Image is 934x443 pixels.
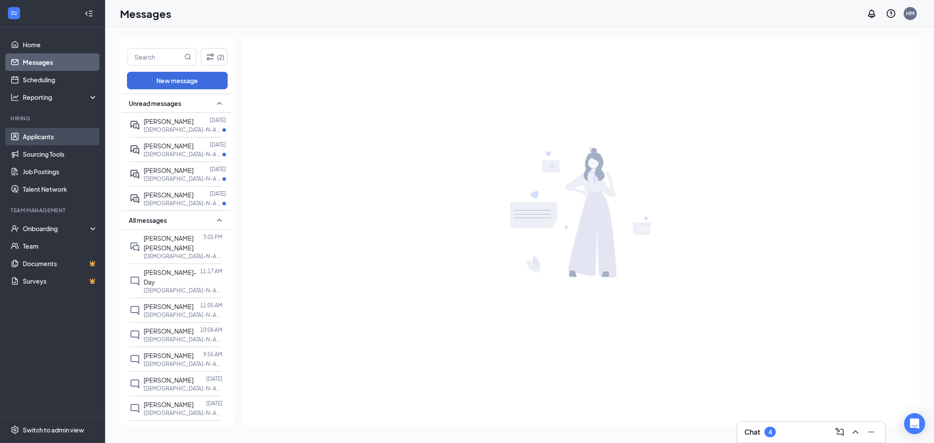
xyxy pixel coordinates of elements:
[206,375,222,383] p: [DATE]
[144,425,194,433] span: [PERSON_NAME]
[184,53,191,60] svg: MagnifyingGlass
[144,200,222,207] p: [DEMOGRAPHIC_DATA]-fil-A Knightdale Front Counter/Drive Thru Team Member at [GEOGRAPHIC_DATA]
[130,276,140,286] svg: ChatInactive
[130,354,140,365] svg: ChatInactive
[768,429,772,436] div: 4
[144,360,222,368] p: [DEMOGRAPHIC_DATA]-fil-A Knightdale Front Counter/Drive Thru Team Member at [GEOGRAPHIC_DATA]
[833,425,847,439] button: ComposeMessage
[85,9,93,18] svg: Collapse
[11,207,96,214] div: Team Management
[23,180,98,198] a: Talent Network
[129,99,181,108] span: Unread messages
[23,71,98,88] a: Scheduling
[144,311,222,319] p: [DEMOGRAPHIC_DATA]-fil-A Knightdale Front Counter/Drive Thru Team Member at [GEOGRAPHIC_DATA]
[23,93,98,102] div: Reporting
[214,98,225,109] svg: SmallChevronUp
[23,425,84,434] div: Switch to admin view
[144,302,194,310] span: [PERSON_NAME]
[144,117,194,125] span: [PERSON_NAME]
[144,385,222,392] p: [DEMOGRAPHIC_DATA]-fil-A Knightdale Front Counter/Drive Thru Team Member at [GEOGRAPHIC_DATA]
[130,193,140,204] svg: ActiveDoubleChat
[144,336,222,343] p: [DEMOGRAPHIC_DATA]-fil-A Knightdale Front Counter/Drive Thru Team Member at [GEOGRAPHIC_DATA]
[867,8,877,19] svg: Notifications
[210,116,226,124] p: [DATE]
[130,242,140,252] svg: DoubleChat
[210,165,226,173] p: [DATE]
[214,215,225,225] svg: SmallChevronUp
[127,72,228,89] button: New message
[744,427,760,437] h3: Chat
[203,351,222,358] p: 9:55 AM
[144,409,222,417] p: [DEMOGRAPHIC_DATA]-fil-A Knightdale Front Counter/Drive Thru Team Member at [GEOGRAPHIC_DATA]
[23,224,90,233] div: Onboarding
[11,93,19,102] svg: Analysis
[23,53,98,71] a: Messages
[11,224,19,233] svg: UserCheck
[10,9,18,18] svg: WorkstreamLogo
[201,48,228,66] button: Filter (2)
[130,120,140,130] svg: ActiveDoubleChat
[144,376,194,384] span: [PERSON_NAME]
[23,128,98,145] a: Applicants
[206,400,222,407] p: [DATE]
[130,169,140,179] svg: ActiveDoubleChat
[130,330,140,340] svg: ChatInactive
[130,305,140,316] svg: ChatInactive
[23,255,98,272] a: DocumentsCrown
[144,352,194,359] span: [PERSON_NAME]
[200,326,222,334] p: 10:06 AM
[130,379,140,389] svg: ChatInactive
[144,191,194,199] span: [PERSON_NAME]
[210,141,226,148] p: [DATE]
[144,126,222,134] p: [DEMOGRAPHIC_DATA]-fil-A Knightdale Kitchen Team Member at [GEOGRAPHIC_DATA]
[11,425,19,434] svg: Settings
[129,216,167,225] span: All messages
[11,115,96,122] div: Hiring
[130,403,140,414] svg: ChatInactive
[23,163,98,180] a: Job Postings
[849,425,863,439] button: ChevronUp
[23,237,98,255] a: Team
[144,287,222,294] p: [DEMOGRAPHIC_DATA]-fil-A Knightdale Front Counter/Drive Thru Team Member at [GEOGRAPHIC_DATA]
[23,145,98,163] a: Sourcing Tools
[23,36,98,53] a: Home
[200,302,222,309] p: 11:05 AM
[205,52,215,62] svg: Filter
[906,10,915,17] div: HM
[203,233,222,241] p: 3:01 PM
[866,427,877,437] svg: Minimize
[904,413,925,434] div: Open Intercom Messenger
[144,401,194,408] span: [PERSON_NAME]
[130,144,140,155] svg: ActiveDoubleChat
[23,272,98,290] a: SurveysCrown
[144,142,194,150] span: [PERSON_NAME]
[144,268,197,286] span: [PERSON_NAME]-Day
[200,267,222,275] p: 11:17 AM
[206,424,222,432] p: [DATE]
[144,253,222,260] p: [DEMOGRAPHIC_DATA]-fil-A Knightdale Front Counter/Drive Thru Team Member at [GEOGRAPHIC_DATA]
[864,425,878,439] button: Minimize
[144,327,194,335] span: [PERSON_NAME]
[144,175,222,183] p: [DEMOGRAPHIC_DATA]-fil-A Knightdale Front Counter/Drive Thru Team Member at [GEOGRAPHIC_DATA]
[850,427,861,437] svg: ChevronUp
[886,8,896,19] svg: QuestionInfo
[210,190,226,197] p: [DATE]
[144,234,194,252] span: [PERSON_NAME] [PERSON_NAME]
[835,427,845,437] svg: ComposeMessage
[144,151,222,158] p: [DEMOGRAPHIC_DATA]-fil-A Knightdale Front Counter/Drive Thru Team Member at [GEOGRAPHIC_DATA]
[144,166,194,174] span: [PERSON_NAME]
[127,49,183,65] input: Search
[120,6,171,21] h1: Messages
